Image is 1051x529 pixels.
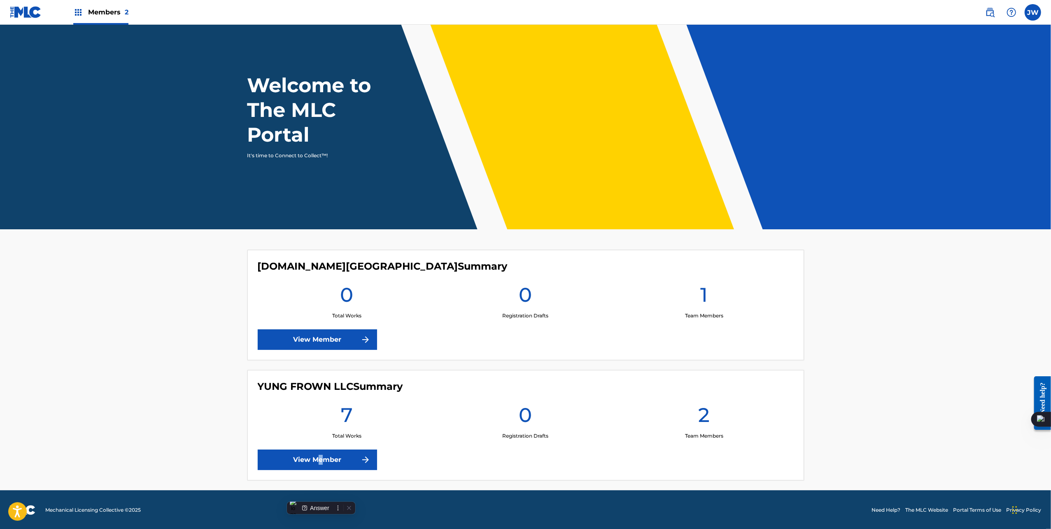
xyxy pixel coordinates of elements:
[332,432,361,440] p: Total Works
[872,506,900,514] a: Need Help?
[125,8,128,16] span: 2
[247,73,401,147] h1: Welcome to The MLC Portal
[700,282,708,312] h1: 1
[698,403,710,432] h1: 2
[1006,506,1041,514] a: Privacy Policy
[1028,370,1051,436] iframe: Resource Center
[341,403,353,432] h1: 7
[1007,7,1016,17] img: help
[953,506,1001,514] a: Portal Terms of Use
[1003,4,1020,21] div: Help
[1010,489,1051,529] iframe: Chat Widget
[332,312,361,319] p: Total Works
[905,506,948,514] a: The MLC Website
[258,380,403,393] h4: YUNG FROWN LLC
[258,450,377,470] a: View Member
[982,4,998,21] a: Public Search
[258,260,508,273] h4: WISER.NYC
[258,329,377,350] a: View Member
[10,505,35,515] img: logo
[247,152,390,159] p: It's time to Connect to Collect™!
[73,7,83,17] img: Top Rightsholders
[45,506,141,514] span: Mechanical Licensing Collective © 2025
[10,6,42,18] img: MLC Logo
[685,312,723,319] p: Team Members
[985,7,995,17] img: search
[1012,498,1017,522] div: Drag
[1025,4,1041,21] div: User Menu
[502,312,548,319] p: Registration Drafts
[340,282,353,312] h1: 0
[88,7,128,17] span: Members
[502,432,548,440] p: Registration Drafts
[361,335,371,345] img: f7272a7cc735f4ea7f67.svg
[361,455,371,465] img: f7272a7cc735f4ea7f67.svg
[519,282,532,312] h1: 0
[685,432,723,440] p: Team Members
[519,403,532,432] h1: 0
